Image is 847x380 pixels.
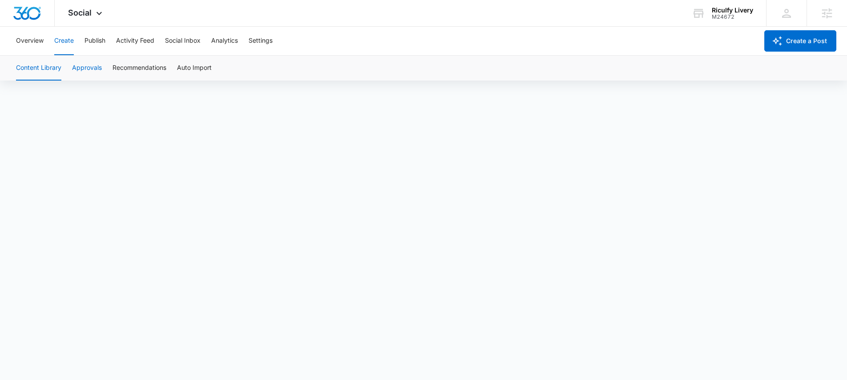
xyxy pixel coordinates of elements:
[764,30,836,52] button: Create a Post
[68,8,92,17] span: Social
[84,27,105,55] button: Publish
[712,14,753,20] div: account id
[16,27,44,55] button: Overview
[112,56,166,81] button: Recommendations
[16,56,61,81] button: Content Library
[211,27,238,55] button: Analytics
[177,56,212,81] button: Auto Import
[116,27,154,55] button: Activity Feed
[72,56,102,81] button: Approvals
[165,27,201,55] button: Social Inbox
[249,27,273,55] button: Settings
[712,7,753,14] div: account name
[54,27,74,55] button: Create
